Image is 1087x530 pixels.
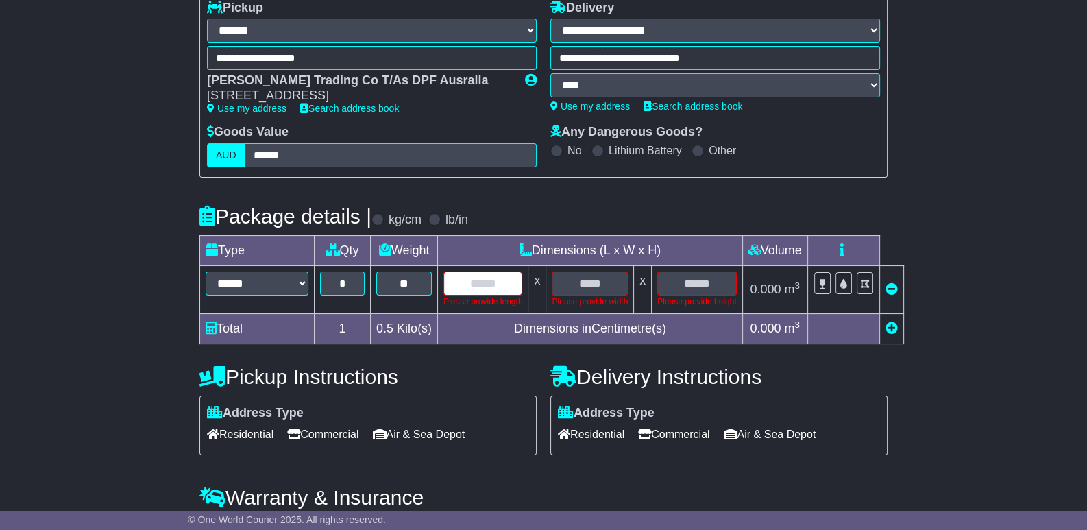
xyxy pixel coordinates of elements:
[794,280,800,291] sup: 3
[609,144,682,157] label: Lithium Battery
[709,144,736,157] label: Other
[371,313,438,344] td: Kilo(s)
[199,486,888,509] h4: Warranty & Insurance
[443,296,522,308] div: Please provide length
[371,235,438,265] td: Weight
[207,125,289,140] label: Goods Value
[638,424,709,445] span: Commercial
[558,406,655,421] label: Address Type
[794,320,800,330] sup: 3
[207,424,273,445] span: Residential
[750,282,781,296] span: 0.000
[207,73,511,88] div: [PERSON_NAME] Trading Co T/As DPF Ausralia
[315,235,371,265] td: Qty
[438,235,743,265] td: Dimensions (L x W x H)
[567,144,581,157] label: No
[207,1,263,16] label: Pickup
[750,322,781,335] span: 0.000
[445,213,468,228] label: lb/in
[657,296,736,308] div: Please provide height
[634,265,652,313] td: x
[528,265,546,313] td: x
[389,213,422,228] label: kg/cm
[552,296,628,308] div: Please provide width
[199,205,371,228] h4: Package details |
[558,424,624,445] span: Residential
[550,101,630,112] a: Use my address
[742,235,807,265] td: Volume
[373,424,465,445] span: Air & Sea Depot
[207,88,511,104] div: [STREET_ADDRESS]
[188,514,386,525] span: © One World Courier 2025. All rights reserved.
[207,143,245,167] label: AUD
[376,322,393,335] span: 0.5
[287,424,358,445] span: Commercial
[644,101,742,112] a: Search address book
[315,313,371,344] td: 1
[200,313,315,344] td: Total
[550,1,614,16] label: Delivery
[886,322,898,335] a: Add new item
[550,365,888,388] h4: Delivery Instructions
[886,282,898,296] a: Remove this item
[784,322,800,335] span: m
[784,282,800,296] span: m
[199,365,537,388] h4: Pickup Instructions
[207,103,286,114] a: Use my address
[207,406,304,421] label: Address Type
[724,424,816,445] span: Air & Sea Depot
[200,235,315,265] td: Type
[550,125,703,140] label: Any Dangerous Goods?
[300,103,399,114] a: Search address book
[438,313,743,344] td: Dimensions in Centimetre(s)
